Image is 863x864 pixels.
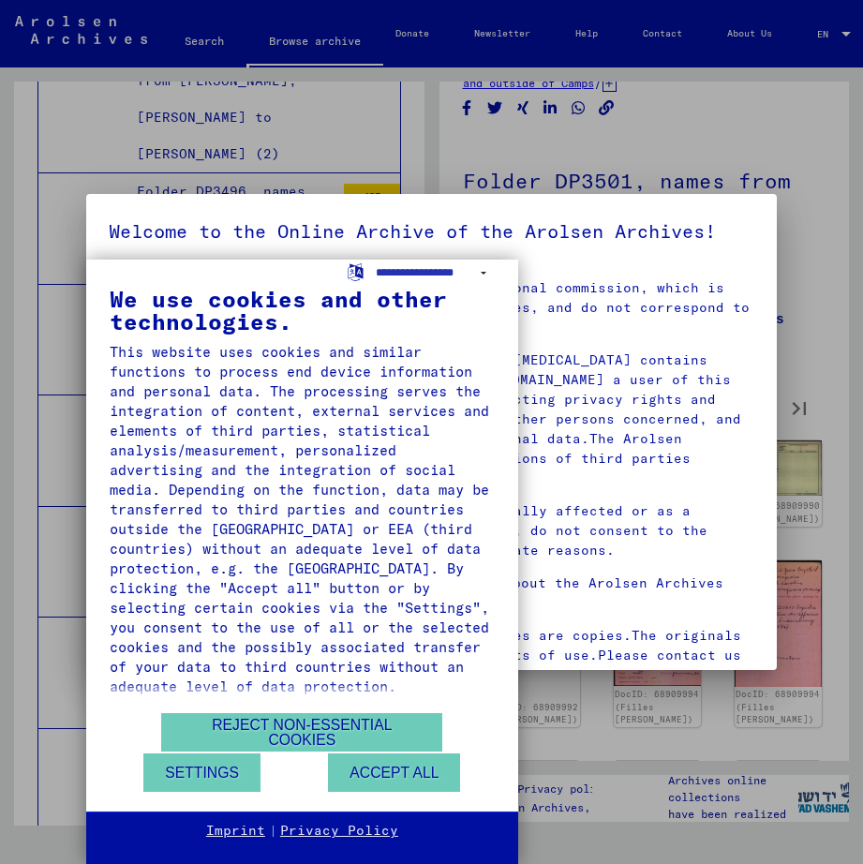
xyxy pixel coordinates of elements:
[161,713,442,752] button: Reject non-essential cookies
[110,288,495,333] div: We use cookies and other technologies.
[206,822,265,841] a: Imprint
[143,753,260,792] button: Settings
[280,822,398,841] a: Privacy Policy
[328,753,460,792] button: Accept all
[110,342,495,696] div: This website uses cookies and similar functions to process end device information and personal da...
